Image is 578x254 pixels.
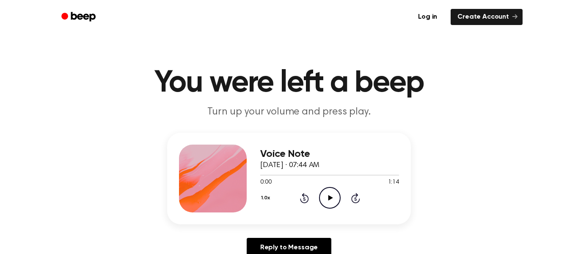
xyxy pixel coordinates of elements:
span: [DATE] · 07:44 AM [260,162,319,169]
h1: You were left a beep [72,68,506,98]
span: 1:14 [388,178,399,187]
a: Create Account [451,9,523,25]
h3: Voice Note [260,148,399,160]
a: Beep [55,9,103,25]
p: Turn up your volume and press play. [127,105,451,119]
button: 1.0x [260,191,273,205]
a: Log in [410,7,446,27]
span: 0:00 [260,178,271,187]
